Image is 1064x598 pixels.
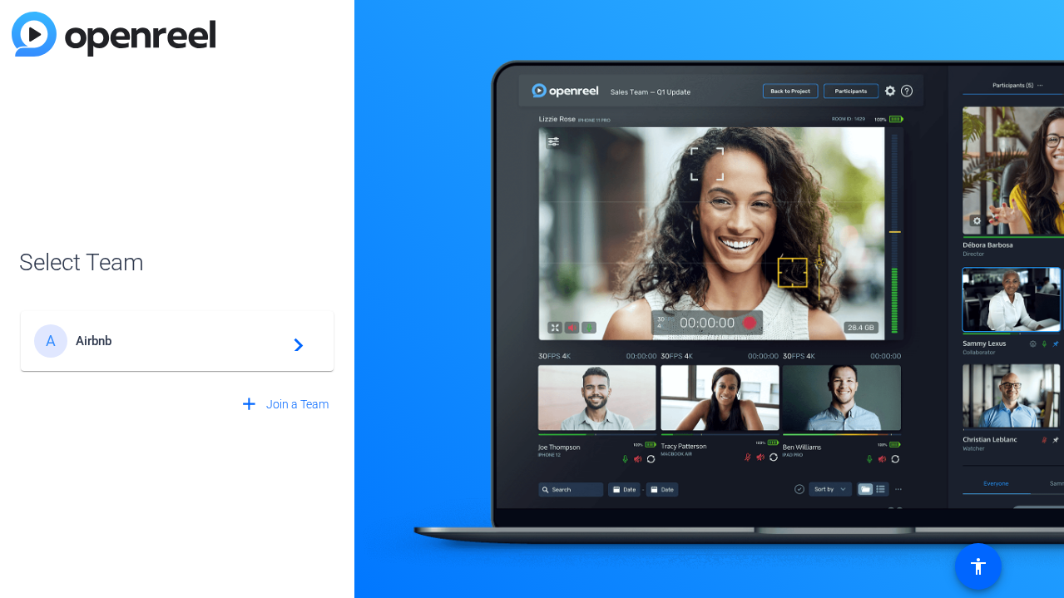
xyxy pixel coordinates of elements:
mat-icon: accessibility [968,556,988,576]
mat-icon: add [239,394,260,415]
mat-icon: navigate_next [284,331,304,351]
span: Join a Team [266,396,329,413]
span: Select Team [19,245,335,280]
button: Join a Team [232,389,335,419]
span: Airbnb [76,334,284,348]
img: blue-gradient.svg [12,12,215,57]
div: A [34,324,67,358]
